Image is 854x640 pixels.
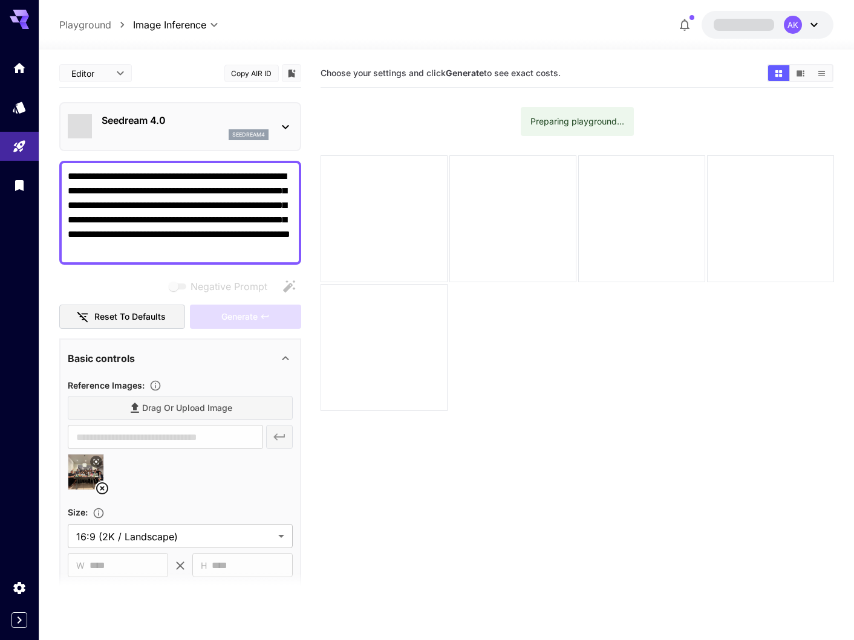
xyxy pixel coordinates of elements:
[224,65,279,82] button: Copy AIR ID
[59,18,111,32] a: Playground
[11,612,27,628] button: Expand sidebar
[68,380,145,390] span: Reference Images :
[446,68,484,78] b: Generate
[286,66,297,80] button: Add to library
[321,68,561,78] span: Choose your settings and click to see exact costs.
[133,18,206,32] span: Image Inference
[68,108,293,145] div: Seedream 4.0seedream4
[12,100,27,115] div: Models
[88,507,109,519] button: Adjust the dimensions of the generated image by specifying its width and height in pixels, or sel...
[12,580,27,595] div: Settings
[59,305,185,329] button: Reset to defaults
[166,279,277,294] span: Negative prompts are not compatible with the selected model.
[767,64,833,82] div: Show media in grid viewShow media in video viewShow media in list view
[768,65,789,81] button: Show media in grid view
[145,380,166,392] button: Upload a reference image to guide the result. This is needed for Image-to-Image or Inpainting. Su...
[790,65,811,81] button: Show media in video view
[59,18,133,32] nav: breadcrumb
[232,131,265,139] p: seedream4
[102,113,269,128] p: Seedream 4.0
[76,529,273,544] span: 16:9 (2K / Landscape)
[68,351,135,366] p: Basic controls
[76,558,85,572] span: W
[530,111,624,132] div: Preparing playground...
[71,67,109,80] span: Editor
[191,279,267,294] span: Negative Prompt
[68,344,293,373] div: Basic controls
[12,60,27,76] div: Home
[12,139,27,154] div: Playground
[68,507,88,517] span: Size :
[784,16,802,34] div: AK
[201,558,207,572] span: H
[12,178,27,193] div: Library
[702,11,833,39] button: AK
[811,65,832,81] button: Show media in list view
